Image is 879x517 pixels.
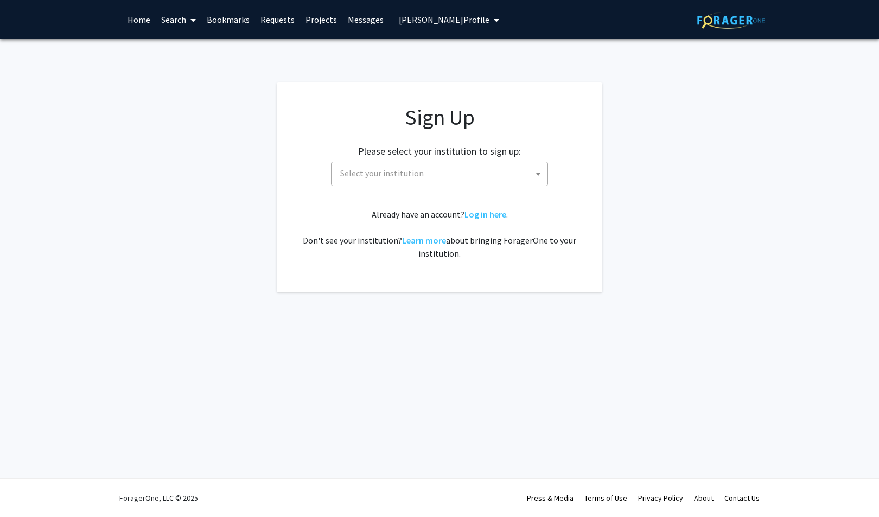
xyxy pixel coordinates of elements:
a: Search [156,1,201,39]
span: Select your institution [336,162,547,184]
a: Learn more about bringing ForagerOne to your institution [402,235,446,246]
a: Messages [342,1,389,39]
span: Select your institution [331,162,548,186]
span: [PERSON_NAME] Profile [399,14,489,25]
a: Projects [300,1,342,39]
div: Already have an account? . Don't see your institution? about bringing ForagerOne to your institut... [298,208,581,260]
img: ForagerOne Logo [697,12,765,29]
a: Contact Us [724,493,760,503]
a: Log in here [464,209,506,220]
h1: Sign Up [298,104,581,130]
span: Select your institution [340,168,424,178]
a: Terms of Use [584,493,627,503]
h2: Please select your institution to sign up: [358,145,521,157]
div: ForagerOne, LLC © 2025 [119,479,198,517]
a: Privacy Policy [638,493,683,503]
a: Home [122,1,156,39]
a: Requests [255,1,300,39]
a: About [694,493,714,503]
a: Bookmarks [201,1,255,39]
a: Press & Media [527,493,574,503]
